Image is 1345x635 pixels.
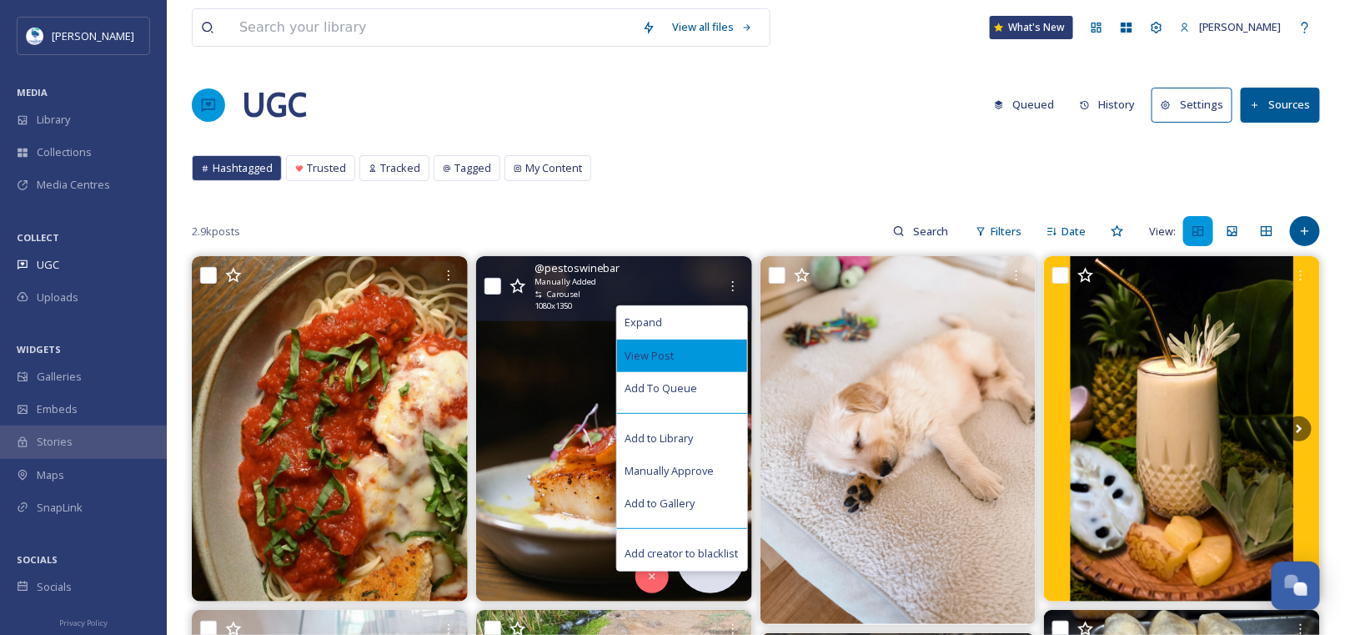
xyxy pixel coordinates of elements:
[27,28,43,44] img: download.jpeg
[664,11,761,43] a: View all files
[1071,88,1152,121] a: History
[547,289,580,300] span: Carousel
[1152,88,1241,122] a: Settings
[1152,88,1232,122] button: Settings
[534,300,572,312] span: 1080 x 1350
[625,315,663,330] span: Expand
[1172,11,1290,43] a: [PERSON_NAME]
[625,348,675,364] span: View Post
[37,290,78,305] span: Uploads
[625,380,698,396] span: Add To Queue
[1241,88,1320,122] button: Sources
[17,231,59,244] span: COLLECT
[52,28,134,43] span: [PERSON_NAME]
[37,144,92,160] span: Collections
[625,496,695,512] span: Add to Gallery
[625,546,739,562] span: Add creator to blacklist
[625,463,715,479] span: Manually Approve
[242,80,307,130] a: UGC
[625,431,694,446] span: Add to Library
[534,276,596,288] span: Manually Added
[37,257,59,273] span: UGC
[37,434,73,450] span: Stories
[760,256,1036,624] img: Lucky is all played out… nap time 😴🍀 . . . . 🏷️: #yumagoldens #yumaaz #arizonapuppies #goldenretr...
[991,224,1021,239] span: Filters
[905,214,959,248] input: Search
[37,177,110,193] span: Media Centres
[1044,256,1320,601] img: Introducing Sage Smoothies! #SpicedUpSmoothieBar #SUSB #DoYouWannaGetSpicy #LetsGetSpicy #SpiceMe...
[454,160,491,176] span: Tagged
[17,86,48,98] span: MEDIA
[990,16,1073,39] a: What's New
[37,401,78,417] span: Embeds
[525,160,582,176] span: My Content
[17,553,58,566] span: SOCIALS
[1149,224,1176,239] span: View:
[37,369,82,385] span: Galleries
[231,9,634,46] input: Search your library
[380,160,420,176] span: Tracked
[476,256,752,601] img: ☀️ Sip, soak & savor your way into summer bliss… Escape with fresh flavors and sun-kissed dishes,...
[59,617,108,628] span: Privacy Policy
[307,160,346,176] span: Trusted
[1199,19,1282,34] span: [PERSON_NAME]
[37,500,83,516] span: SnapLink
[59,612,108,632] a: Privacy Policy
[1071,88,1144,121] button: History
[17,343,61,355] span: WIDGETS
[37,112,70,128] span: Library
[534,260,620,276] span: @ pestoswinebar
[986,88,1071,121] a: Queued
[192,224,240,239] span: 2.9k posts
[37,467,64,483] span: Maps
[986,88,1063,121] button: Queued
[192,256,468,602] img: Have you tried our signature staple the Chicken Parm? 🍝
[1272,562,1320,610] button: Open Chat
[213,160,273,176] span: Hashtagged
[1061,224,1086,239] span: Date
[37,579,72,595] span: Socials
